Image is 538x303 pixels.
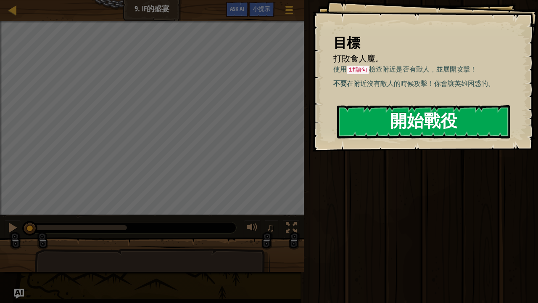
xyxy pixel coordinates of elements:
strong: 不要 [333,79,347,88]
button: Ask AI [226,2,248,17]
div: 目標 [333,33,509,53]
button: 切換全螢幕 [283,220,300,237]
button: ♫ [265,220,279,237]
span: 打敗食人魔。 [333,53,384,64]
button: 開始戰役 [337,105,510,138]
p: 在附近沒有敵人的時候攻擊！你會讓英雄困惑的。 [333,79,515,88]
button: 顯示遊戲選單 [279,2,300,21]
code: if語句 [347,66,369,74]
button: Ask AI [14,289,24,299]
span: Ask AI [230,5,244,13]
span: ♫ [266,221,275,234]
p: 使用 檢查附近是否有獸人，並展開攻擊！ [333,64,515,74]
span: 小提示 [253,5,270,13]
li: 打敗食人魔。 [323,53,506,65]
button: 調整音量 [244,220,261,237]
button: Ctrl + P: Pause [4,220,21,237]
